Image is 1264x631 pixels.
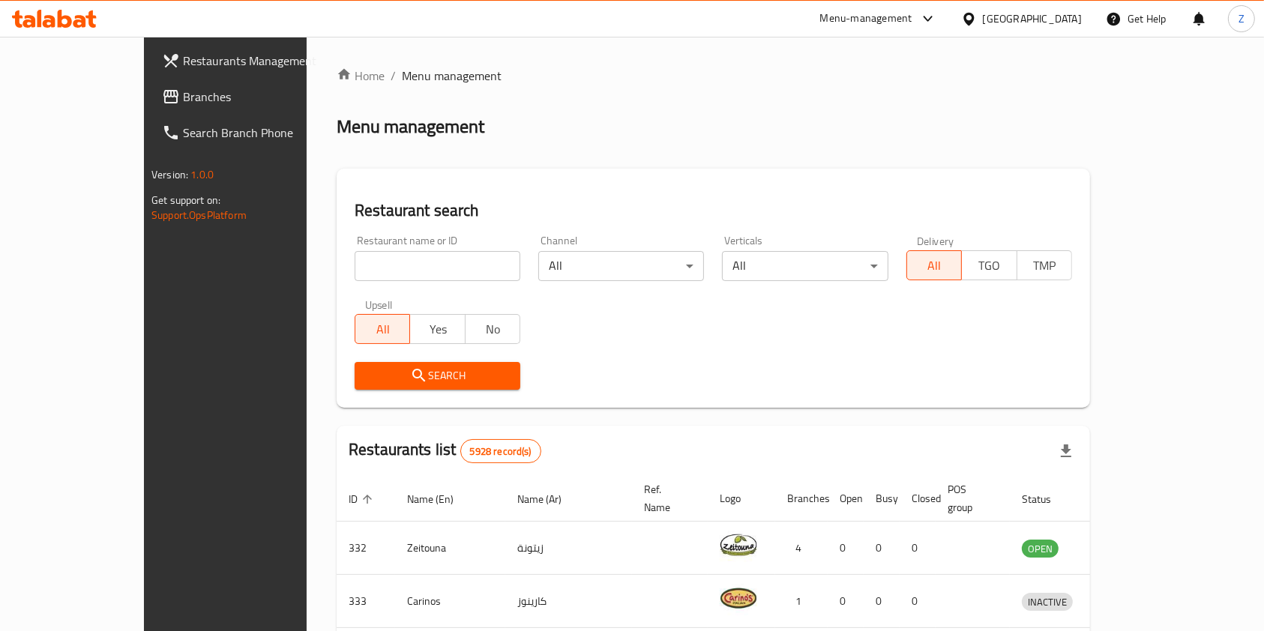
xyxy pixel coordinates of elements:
[349,490,377,508] span: ID
[983,10,1082,27] div: [GEOGRAPHIC_DATA]
[1023,255,1066,277] span: TMP
[472,318,514,340] span: No
[1048,433,1084,469] div: Export file
[864,522,900,575] td: 0
[183,52,343,70] span: Restaurants Management
[337,67,385,85] a: Home
[968,255,1011,277] span: TGO
[367,366,508,385] span: Search
[190,165,214,184] span: 1.0.0
[1022,540,1059,558] div: OPEN
[828,522,864,575] td: 0
[355,199,1072,222] h2: Restaurant search
[828,575,864,628] td: 0
[151,190,220,210] span: Get support on:
[917,235,954,246] label: Delivery
[864,476,900,522] th: Busy
[864,575,900,628] td: 0
[775,476,828,522] th: Branches
[722,251,888,281] div: All
[948,480,992,516] span: POS group
[900,575,936,628] td: 0
[395,575,505,628] td: Carinos
[820,10,912,28] div: Menu-management
[913,255,956,277] span: All
[900,522,936,575] td: 0
[900,476,936,522] th: Closed
[402,67,502,85] span: Menu management
[150,115,355,151] a: Search Branch Phone
[828,476,864,522] th: Open
[460,439,541,463] div: Total records count
[416,318,459,340] span: Yes
[1022,540,1059,558] span: OPEN
[1017,250,1072,280] button: TMP
[395,522,505,575] td: Zeitouna
[461,444,541,459] span: 5928 record(s)
[465,314,520,344] button: No
[337,575,395,628] td: 333
[409,314,465,344] button: Yes
[151,205,247,225] a: Support.OpsPlatform
[355,362,520,390] button: Search
[1022,594,1073,611] span: INACTIVE
[1239,10,1245,27] span: Z
[775,522,828,575] td: 4
[150,79,355,115] a: Branches
[349,438,541,463] h2: Restaurants list
[151,165,188,184] span: Version:
[183,88,343,106] span: Branches
[365,299,393,310] label: Upsell
[505,522,632,575] td: زيتونة
[538,251,704,281] div: All
[337,115,484,139] h2: Menu management
[407,490,473,508] span: Name (En)
[720,579,757,617] img: Carinos
[1022,593,1073,611] div: INACTIVE
[183,124,343,142] span: Search Branch Phone
[720,526,757,564] img: Zeitouna
[708,476,775,522] th: Logo
[906,250,962,280] button: All
[361,318,404,340] span: All
[355,251,520,281] input: Search for restaurant name or ID..
[775,575,828,628] td: 1
[1022,490,1071,508] span: Status
[150,43,355,79] a: Restaurants Management
[505,575,632,628] td: كارينوز
[337,522,395,575] td: 332
[961,250,1017,280] button: TGO
[517,490,581,508] span: Name (Ar)
[391,67,396,85] li: /
[337,67,1090,85] nav: breadcrumb
[644,480,690,516] span: Ref. Name
[355,314,410,344] button: All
